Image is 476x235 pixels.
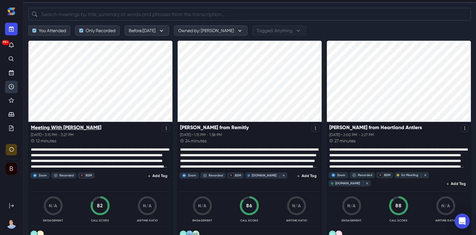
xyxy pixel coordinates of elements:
[90,202,110,209] div: 82
[286,218,307,223] p: Airtime Ratio
[145,172,170,180] button: Add Tag
[401,173,418,177] div: 1st Meeting
[280,173,286,178] button: close
[379,174,381,177] div: BSM
[91,218,109,223] p: Call Score
[461,124,468,132] button: Options
[292,203,301,208] span: N/A
[5,39,18,52] button: Notifications
[5,95,18,107] a: Favorites
[444,180,468,188] button: Add Tag
[389,218,408,223] p: Call Score
[36,138,56,144] p: 12 minutes
[358,173,372,177] div: Recorded
[209,174,223,177] div: Recorded
[5,217,18,230] button: User menu
[86,174,92,177] div: BSM
[441,203,450,208] span: N/A
[235,174,241,177] div: BSM
[5,122,18,135] a: Your Plans
[125,26,169,36] button: Before:[DATE]
[363,181,369,186] button: close
[388,202,409,209] div: 88
[192,218,212,223] p: Engagement
[5,53,18,66] a: Search
[188,174,196,177] div: Zoom
[162,124,170,132] button: Options
[143,203,151,208] span: N/A
[174,26,247,36] button: Owned by: [PERSON_NAME]
[342,218,362,223] p: Engagement
[185,138,207,144] p: 24 minutes
[31,124,101,130] p: Meeting With [PERSON_NAME]
[347,203,356,208] span: N/A
[329,132,468,138] p: [DATE] • 2:00 PM - 2:27 PM
[9,166,13,172] div: BSM
[3,41,8,44] p: 99+
[28,8,471,20] input: Search meetings by title, summary or words and phrases from the transcription...
[43,218,63,223] p: Engagement
[5,199,18,212] button: Expand nav
[6,144,17,155] div: Organization
[312,124,319,132] button: Options
[334,138,355,144] p: 27 minutes
[59,174,74,177] div: Recorded
[252,174,276,177] div: [DOMAIN_NAME]
[31,132,170,138] p: [DATE] • 3:15 PM - 3:27 PM
[5,67,18,79] a: Upcoming
[5,81,18,93] a: Recent
[5,23,18,35] button: New meeting
[180,124,249,130] p: [PERSON_NAME] from Remitly
[435,218,456,223] p: Airtime Ratio
[39,174,47,177] div: Zoom
[295,172,319,180] button: Add Tag
[239,202,259,209] div: 86
[75,26,120,36] button: Only Recorded
[28,26,70,36] button: You Attended
[6,163,17,175] div: BSM
[337,173,345,177] div: Zoom
[5,5,18,18] a: Home
[252,26,306,36] button: Tagged: Anything
[421,172,428,178] button: close
[240,218,258,223] p: Call Score
[49,203,57,208] span: N/A
[9,146,14,152] div: Organization
[230,174,232,177] div: BSM
[137,218,158,223] p: Airtime Ratio
[5,108,18,121] a: Waiting Room
[198,203,207,208] span: N/A
[329,124,422,130] p: [PERSON_NAME] from Heartland Antlers
[455,214,470,229] div: Open Intercom Messenger
[180,132,319,138] p: [DATE] • 1:15 PM - 1:38 PM
[81,174,83,177] div: BSM
[335,181,360,185] div: [DOMAIN_NAME]
[384,173,390,177] div: BSM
